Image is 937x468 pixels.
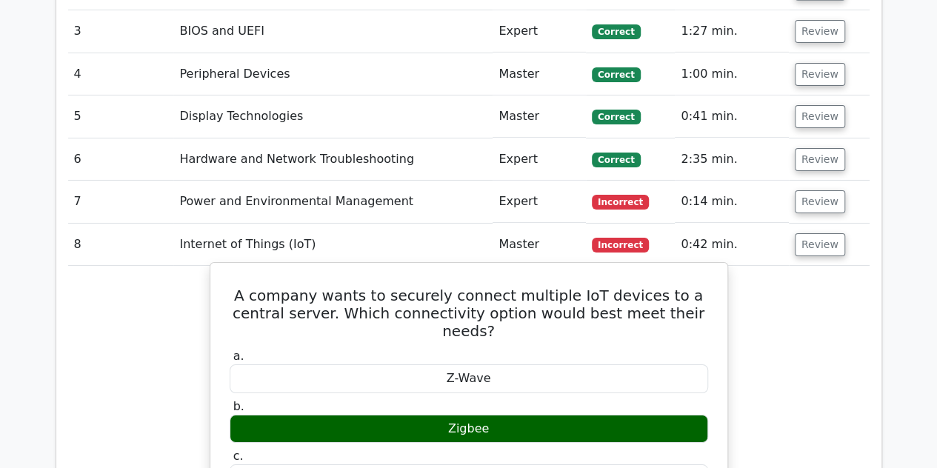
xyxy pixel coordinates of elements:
td: Expert [493,181,586,223]
td: 7 [68,181,174,223]
button: Review [795,233,845,256]
td: Hardware and Network Troubleshooting [173,138,493,181]
span: a. [233,349,244,363]
div: Zigbee [230,415,708,444]
td: 4 [68,53,174,96]
button: Review [795,148,845,171]
button: Review [795,63,845,86]
td: 0:41 min. [675,96,788,138]
span: Correct [592,153,640,167]
button: Review [795,20,845,43]
div: Z-Wave [230,364,708,393]
td: 3 [68,10,174,53]
td: BIOS and UEFI [173,10,493,53]
td: Expert [493,10,586,53]
td: Display Technologies [173,96,493,138]
td: Master [493,96,586,138]
td: 2:35 min. [675,138,788,181]
h5: A company wants to securely connect multiple IoT devices to a central server. Which connectivity ... [228,287,710,340]
td: Power and Environmental Management [173,181,493,223]
span: Incorrect [592,195,649,210]
span: c. [233,449,244,463]
td: 0:14 min. [675,181,788,223]
td: 8 [68,224,174,266]
td: Master [493,224,586,266]
button: Review [795,190,845,213]
span: Correct [592,110,640,124]
td: Internet of Things (IoT) [173,224,493,266]
button: Review [795,105,845,128]
td: 0:42 min. [675,224,788,266]
td: 5 [68,96,174,138]
span: Incorrect [592,238,649,253]
td: Expert [493,138,586,181]
td: Peripheral Devices [173,53,493,96]
td: Master [493,53,586,96]
span: Correct [592,67,640,82]
span: b. [233,399,244,413]
td: 1:00 min. [675,53,788,96]
span: Correct [592,24,640,39]
td: 6 [68,138,174,181]
td: 1:27 min. [675,10,788,53]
